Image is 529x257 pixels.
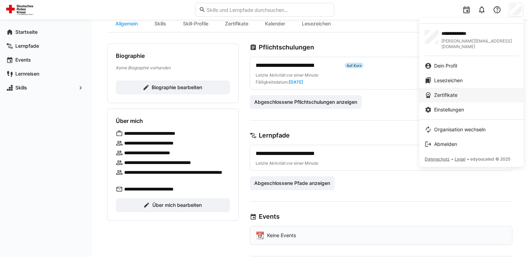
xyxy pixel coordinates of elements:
span: Datenschutz [425,156,450,162]
span: • [467,156,469,162]
span: Legal [455,156,465,162]
span: Einstellungen [434,106,464,113]
span: edyoucated © 2025 [470,156,510,162]
span: Abmelden [434,141,457,148]
span: • [451,156,453,162]
span: [PERSON_NAME][EMAIL_ADDRESS][DOMAIN_NAME] [441,38,518,49]
span: Lesezeichen [434,77,463,84]
span: Dein Profil [434,62,457,69]
span: Zertifikate [434,92,457,99]
span: Organisation wechseln [434,126,486,133]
